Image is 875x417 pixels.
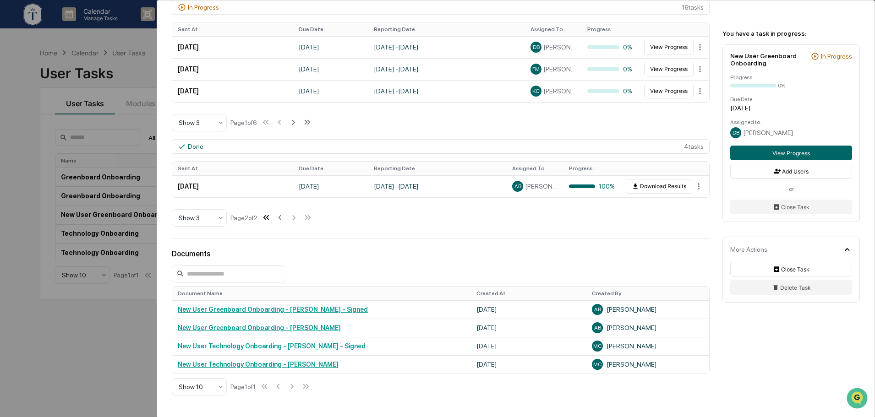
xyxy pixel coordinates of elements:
[66,163,74,171] div: 🗄️
[293,80,368,102] td: [DATE]
[172,287,471,300] th: Document Name
[644,62,694,76] button: View Progress
[172,175,293,197] td: [DATE]
[532,88,540,94] span: KC
[28,125,74,132] span: [PERSON_NAME]
[65,202,111,209] a: Powered byPylon
[626,179,692,194] button: Download Results
[592,341,704,352] div: [PERSON_NAME]
[730,280,852,295] button: Delete Task
[18,162,59,172] span: Preclearance
[368,162,507,175] th: Reporting Date
[172,162,293,175] th: Sent At
[178,342,366,350] a: New User Technology Onboarding - [PERSON_NAME] - Signed
[821,53,852,60] div: In Progress
[188,143,203,150] div: Done
[507,162,563,175] th: Assigned To
[293,58,368,80] td: [DATE]
[730,246,767,253] div: More Actions
[778,82,785,89] div: 0%
[142,100,167,111] button: See all
[9,181,16,188] div: 🔎
[293,175,368,197] td: [DATE]
[172,139,710,154] div: 4 task s
[18,180,58,189] span: Data Lookup
[81,125,100,132] span: [DATE]
[533,44,540,50] span: DB
[172,249,710,258] div: Documents
[730,186,852,192] div: or
[532,66,540,72] span: FM
[9,116,24,130] img: Cameron Burns
[587,65,633,73] div: 0%
[172,36,293,58] td: [DATE]
[593,361,602,368] span: MC
[730,104,852,112] div: [DATE]
[730,262,852,276] button: Close Task
[156,73,167,84] button: Start new chat
[293,22,368,36] th: Due Date
[593,343,602,349] span: MC
[76,162,114,172] span: Attestations
[644,40,694,54] button: View Progress
[5,159,63,175] a: 🖐️Preclearance
[563,162,620,175] th: Progress
[172,58,293,80] td: [DATE]
[31,70,150,79] div: Start new chat
[368,80,525,102] td: [DATE] - [DATE]
[230,214,257,222] div: Page 2 of 2
[91,202,111,209] span: Pylon
[722,30,860,37] div: You have a task in progress:
[592,359,704,370] div: [PERSON_NAME]
[368,36,525,58] td: [DATE] - [DATE]
[471,287,586,300] th: Created At
[730,74,852,81] div: Progress
[587,43,633,51] div: 0%
[730,119,852,125] div: Assigned to:
[592,322,704,333] div: [PERSON_NAME]
[9,163,16,171] div: 🖐️
[586,287,709,300] th: Created By
[18,125,26,132] img: 1746055101610-c473b297-6a78-478c-a979-82029cc54cd1
[31,79,116,87] div: We're available if you need us!
[471,355,586,374] td: [DATE]
[543,87,576,95] span: [PERSON_NAME][DEMOGRAPHIC_DATA]
[743,129,793,136] span: [PERSON_NAME]
[730,200,852,214] button: Close Task
[293,36,368,58] td: [DATE]
[9,70,26,87] img: 1746055101610-c473b297-6a78-478c-a979-82029cc54cd1
[368,22,525,36] th: Reporting Date
[594,306,601,313] span: AB
[471,337,586,355] td: [DATE]
[846,387,870,412] iframe: Open customer support
[471,319,586,337] td: [DATE]
[514,183,521,190] span: AB
[188,4,219,11] div: In Progress
[543,65,576,73] span: [PERSON_NAME]
[594,325,601,331] span: AB
[730,52,807,67] div: New User Greenboard Onboarding
[76,125,79,132] span: •
[644,84,694,98] button: View Progress
[543,43,576,51] span: [PERSON_NAME]
[178,361,339,368] a: New User Technology Onboarding - [PERSON_NAME]
[730,146,852,160] button: View Progress
[172,80,293,102] td: [DATE]
[368,58,525,80] td: [DATE] - [DATE]
[368,175,507,197] td: [DATE] - [DATE]
[230,119,257,126] div: Page 1 of 6
[172,22,293,36] th: Sent At
[178,306,368,313] a: New User Greenboard Onboarding - [PERSON_NAME] - Signed
[582,22,639,36] th: Progress
[63,159,117,175] a: 🗄️Attestations
[730,164,852,179] button: Add Users
[525,22,582,36] th: Assigned To
[293,162,368,175] th: Due Date
[230,383,256,390] div: Page 1 of 1
[587,87,633,95] div: 0%
[471,300,586,319] td: [DATE]
[525,183,558,190] span: [PERSON_NAME]
[5,176,61,193] a: 🔎Data Lookup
